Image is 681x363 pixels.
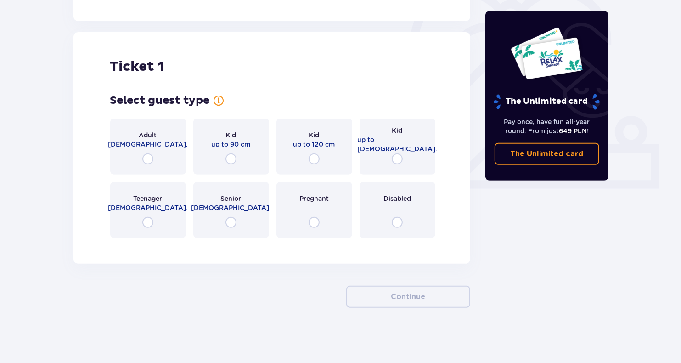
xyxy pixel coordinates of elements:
[134,194,163,203] span: Teenager
[293,140,335,149] span: up to 120 cm
[309,130,320,140] span: Kid
[110,94,210,108] h3: Select guest type
[191,203,271,212] span: [DEMOGRAPHIC_DATA].
[108,140,188,149] span: [DEMOGRAPHIC_DATA].
[212,140,251,149] span: up to 90 cm
[299,194,329,203] span: Pregnant
[139,130,157,140] span: Adult
[357,135,437,153] span: up to [DEMOGRAPHIC_DATA].
[495,143,599,165] a: The Unlimited card
[391,292,426,302] p: Continue
[392,126,403,135] span: Kid
[108,203,188,212] span: [DEMOGRAPHIC_DATA].
[226,130,236,140] span: Kid
[383,194,411,203] span: Disabled
[346,286,470,308] button: Continue
[493,94,601,110] p: The Unlimited card
[495,117,599,136] p: Pay once, have fun all-year round. From just !
[221,194,242,203] span: Senior
[510,149,583,159] p: The Unlimited card
[110,58,165,75] h2: Ticket 1
[510,27,583,80] img: Two entry cards to Suntago with the word 'UNLIMITED RELAX', featuring a white background with tro...
[559,127,587,135] span: 649 PLN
